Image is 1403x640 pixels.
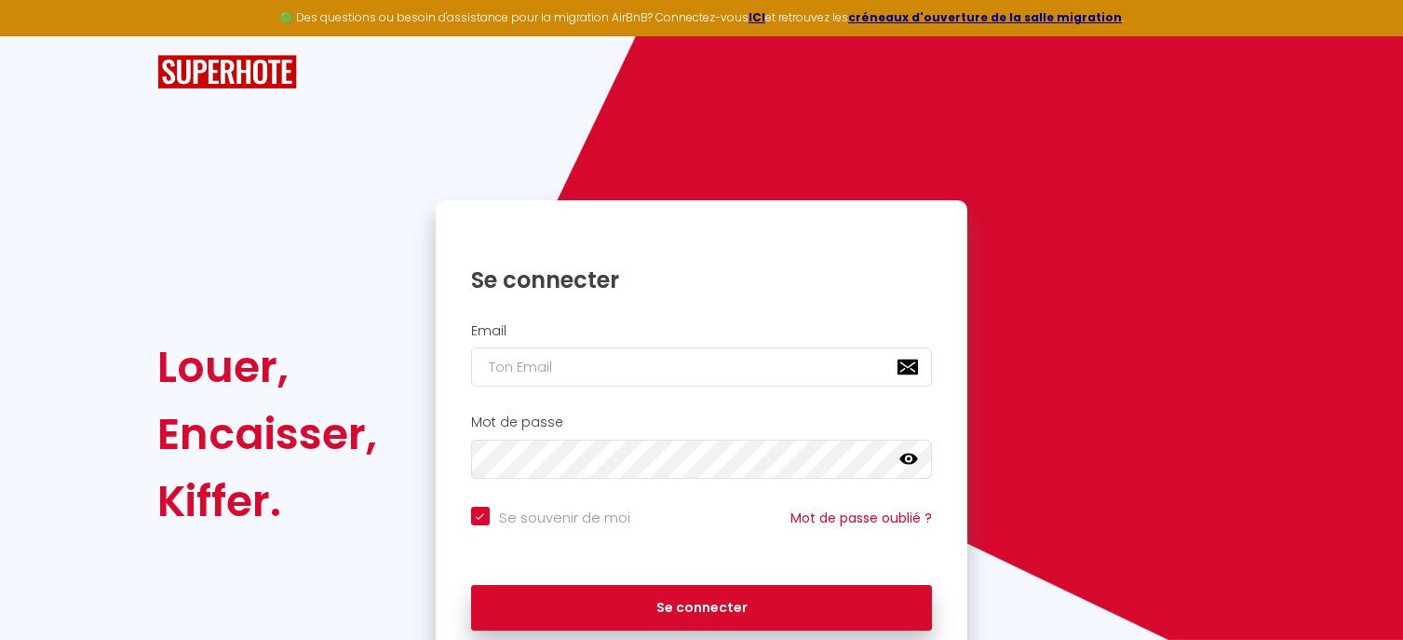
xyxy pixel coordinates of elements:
[749,9,765,25] a: ICI
[157,55,297,89] img: SuperHote logo
[471,585,933,632] button: Se connecter
[471,347,933,387] input: Ton Email
[471,415,933,430] h2: Mot de passe
[471,266,933,294] h1: Se connecter
[848,9,1122,25] a: créneaux d'ouverture de la salle migration
[790,509,932,527] a: Mot de passe oublié ?
[157,468,377,535] div: Kiffer.
[471,323,933,339] h2: Email
[157,334,377,401] div: Louer,
[157,401,377,468] div: Encaisser,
